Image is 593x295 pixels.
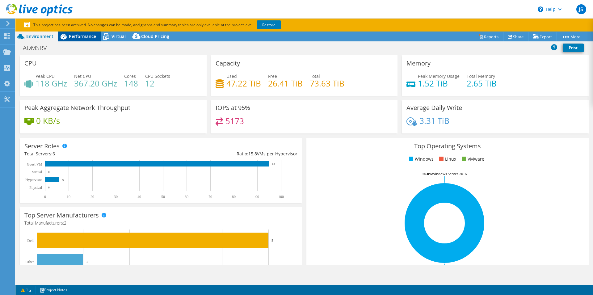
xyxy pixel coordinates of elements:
[310,73,320,79] span: Total
[257,20,281,29] a: Restore
[272,163,275,166] text: 95
[185,195,188,199] text: 60
[24,150,161,157] div: Total Servers:
[216,60,240,67] h3: Capacity
[467,80,497,87] h4: 2.65 TiB
[557,32,585,41] a: More
[48,171,50,174] text: 0
[74,73,91,79] span: Net CPU
[576,4,586,14] span: JS
[268,73,277,79] span: Free
[563,44,584,52] a: Print
[460,156,484,162] li: VMware
[32,170,42,174] text: Virtual
[528,32,557,41] a: Export
[26,260,34,264] text: Other
[17,286,36,294] a: 1
[44,195,46,199] text: 0
[225,118,244,124] h4: 5173
[407,156,434,162] li: Windows
[145,80,170,87] h4: 12
[48,186,50,189] text: 0
[226,73,237,79] span: Used
[248,151,257,157] span: 15.8
[161,150,297,157] div: Ratio: VMs per Hypervisor
[36,80,67,87] h4: 118 GHz
[36,73,55,79] span: Peak CPU
[232,195,236,199] text: 80
[467,73,495,79] span: Total Memory
[418,80,460,87] h4: 1.52 TiB
[29,185,42,190] text: Physical
[419,117,449,124] h4: 3.31 TiB
[278,195,284,199] text: 100
[111,33,126,39] span: Virtual
[432,171,467,176] tspan: Windows Server 2016
[271,238,273,242] text: 5
[137,195,141,199] text: 40
[24,104,130,111] h3: Peak Aggregate Network Throughput
[36,117,60,124] h4: 0 KB/s
[27,162,42,166] text: Guest VM
[124,73,136,79] span: Cores
[474,32,503,41] a: Reports
[27,238,34,243] text: Dell
[124,80,138,87] h4: 148
[141,33,169,39] span: Cloud Pricing
[406,60,431,67] h3: Memory
[24,143,60,150] h3: Server Roles
[268,80,303,87] h4: 26.41 TiB
[423,171,432,176] tspan: 50.0%
[62,178,64,181] text: 6
[406,104,462,111] h3: Average Daily Write
[24,22,327,28] p: This project has been archived. No changes can be made, and graphs and summary tables are only av...
[145,73,170,79] span: CPU Sockets
[24,212,99,219] h3: Top Server Manufacturers
[67,195,70,199] text: 10
[438,156,456,162] li: Linux
[161,195,165,199] text: 50
[69,33,96,39] span: Performance
[90,195,94,199] text: 20
[53,151,55,157] span: 6
[20,44,57,51] h1: ADMSRV
[26,33,53,39] span: Environment
[114,195,118,199] text: 30
[74,80,117,87] h4: 367.20 GHz
[36,286,72,294] a: Project Notes
[310,80,344,87] h4: 73.63 TiB
[216,104,250,111] h3: IOPS at 95%
[24,220,297,226] h4: Total Manufacturers:
[255,195,259,199] text: 90
[226,80,261,87] h4: 47.22 TiB
[208,195,212,199] text: 70
[64,220,66,226] span: 2
[418,73,460,79] span: Peak Memory Usage
[25,178,42,182] text: Hypervisor
[24,60,37,67] h3: CPU
[311,143,584,150] h3: Top Operating Systems
[503,32,528,41] a: Share
[538,6,543,12] svg: \n
[86,260,88,263] text: 1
